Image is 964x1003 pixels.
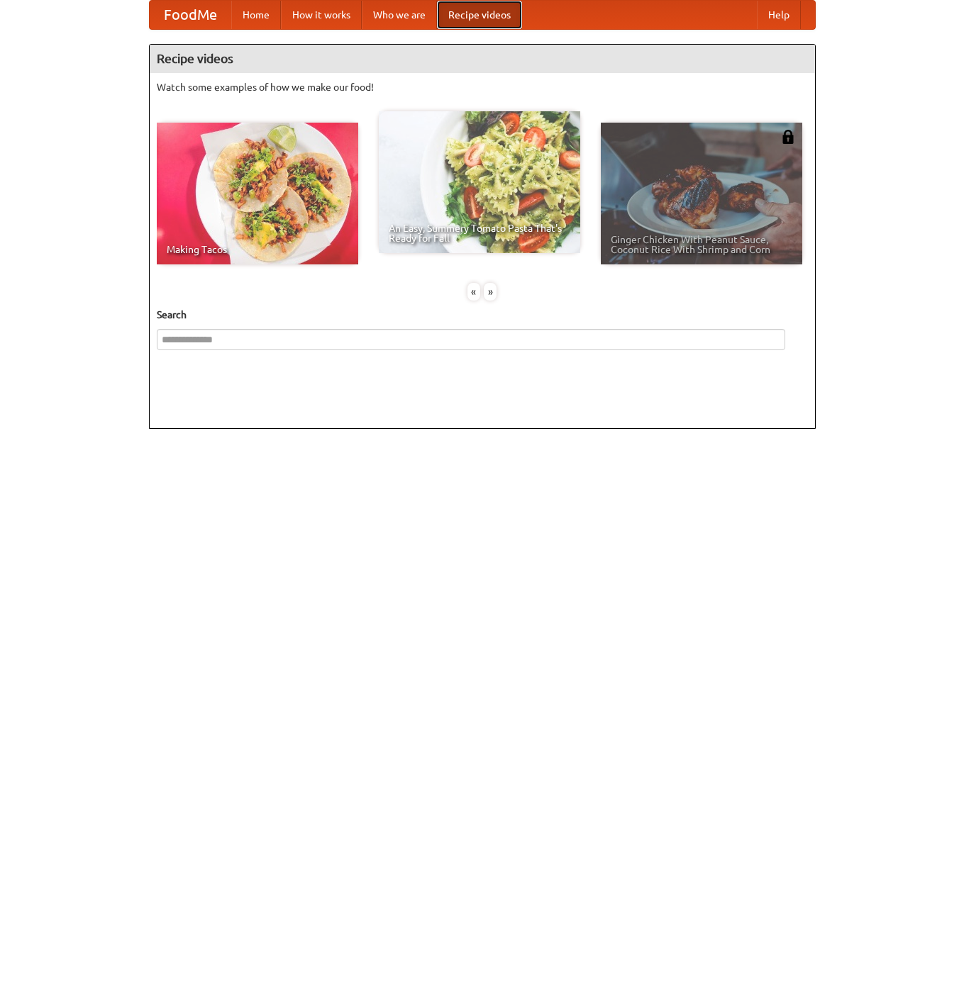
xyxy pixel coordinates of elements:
img: 483408.png [781,130,795,144]
a: Help [757,1,801,29]
h5: Search [157,308,808,322]
a: An Easy, Summery Tomato Pasta That's Ready for Fall [379,111,580,253]
a: Making Tacos [157,123,358,264]
a: Recipe videos [437,1,522,29]
span: An Easy, Summery Tomato Pasta That's Ready for Fall [389,223,570,243]
h4: Recipe videos [150,45,815,73]
a: How it works [281,1,362,29]
a: Home [231,1,281,29]
a: FoodMe [150,1,231,29]
span: Making Tacos [167,245,348,254]
div: « [467,283,480,301]
div: » [484,283,497,301]
a: Who we are [362,1,437,29]
p: Watch some examples of how we make our food! [157,80,808,94]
